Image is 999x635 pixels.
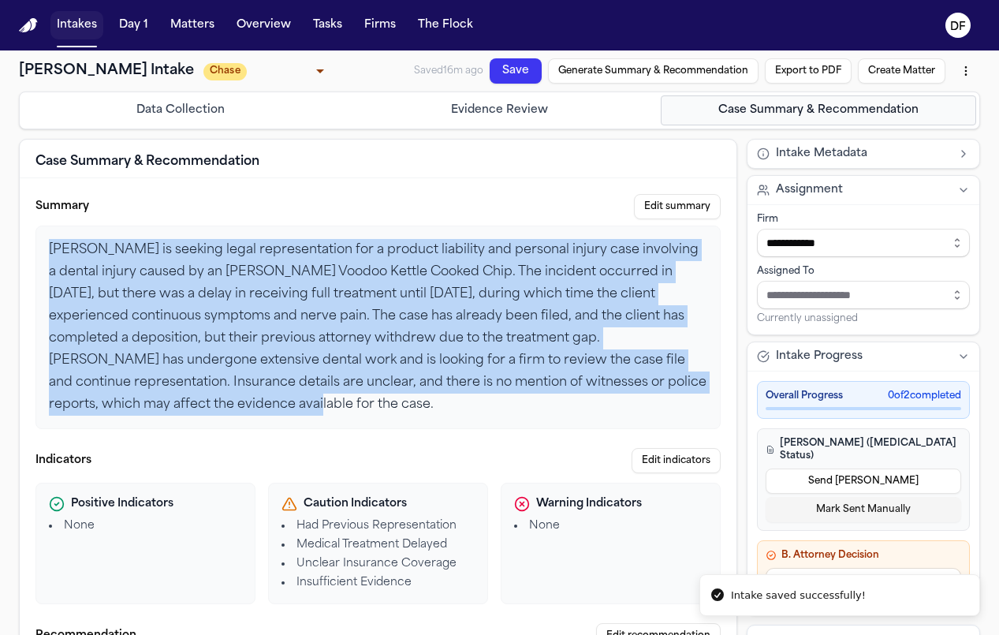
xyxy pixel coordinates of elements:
[765,58,852,84] button: Export to PDF
[747,140,979,168] button: Intake Metadata
[766,497,961,522] button: Mark Sent Manually
[757,281,970,309] input: Assign to staff member
[35,199,89,215] label: Summary
[35,448,721,604] section: Indicators
[731,588,866,603] div: Intake saved successfully!
[952,57,980,85] button: More actions
[71,496,173,512] span: Positive Indicators
[766,469,961,494] button: Send [PERSON_NAME]
[307,11,349,39] button: Tasks
[776,146,867,162] span: Intake Metadata
[304,496,407,512] span: Caution Indicators
[757,213,970,226] div: Firm
[35,152,259,171] h2: Case Summary & Recommendation
[49,518,242,534] li: None
[35,226,721,429] div: [PERSON_NAME] is seeking legal representation for a product liability and personal injury case in...
[757,229,970,257] input: Select firm
[35,194,721,429] section: Case summary
[412,11,479,39] button: The Flock
[203,63,247,80] span: Chase
[19,60,194,82] h1: [PERSON_NAME] Intake
[634,194,721,219] button: Edit summary
[766,437,961,462] h4: [PERSON_NAME] ([MEDICAL_DATA] Status)
[281,537,475,553] li: Medical Treatment Delayed
[23,95,338,125] button: Go to Data Collection step
[414,66,483,76] span: Saved 16m ago
[358,11,402,39] button: Firms
[548,58,759,84] button: Generate Summary & Recommendation
[19,18,38,33] a: Home
[50,11,103,39] button: Intakes
[632,448,721,473] button: Edit indicators
[757,312,858,325] span: Currently unassigned
[776,182,843,198] span: Assignment
[661,95,976,125] button: Go to Case Summary & Recommendation step
[203,60,330,82] div: Update intake status
[230,11,297,39] button: Overview
[514,518,707,534] li: None
[490,58,542,84] button: Save
[23,95,976,125] nav: Intake steps
[747,342,979,371] button: Intake Progress
[747,176,979,204] button: Assignment
[19,18,38,33] img: Finch Logo
[35,453,91,469] label: Indicators
[888,390,961,402] span: 0 of 2 completed
[757,265,970,278] div: Assigned To
[281,556,475,572] li: Unclear Insurance Coverage
[776,349,863,364] span: Intake Progress
[113,11,155,39] button: Day 1
[766,549,961,562] h4: B. Attorney Decision
[766,390,843,402] span: Overall Progress
[281,518,475,534] li: Had Previous Representation
[281,575,475,591] li: Insufficient Evidence
[164,11,221,39] button: Matters
[858,58,945,84] button: Create Matter
[536,496,642,512] span: Warning Indicators
[341,95,657,125] button: Go to Evidence Review step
